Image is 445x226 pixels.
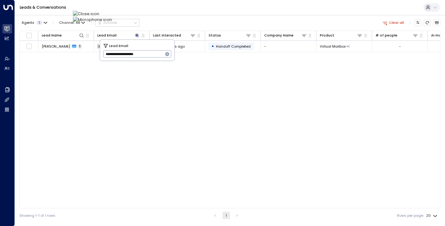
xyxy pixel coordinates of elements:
span: Colin Frank [42,44,70,49]
div: 20 [426,212,439,220]
div: Showing 1-1 of 1 rows [19,213,55,218]
div: Lead Email [97,32,117,38]
button: Channel:All [57,19,87,26]
td: - [261,41,316,52]
div: Button group with a nested menu [95,19,140,26]
span: 1 [36,21,42,25]
div: Company Name [264,32,307,38]
span: Refresh [424,19,431,26]
span: Channel: [57,19,87,26]
div: Actions [98,20,117,25]
div: # of people [375,32,418,38]
div: # of people [375,32,397,38]
div: Lead Name [42,32,84,38]
div: Product [320,32,362,38]
div: Status [209,32,251,38]
button: Clear all [380,19,406,26]
div: Product [320,32,334,38]
span: Virtual Mailbox [320,44,345,49]
div: Virtual Office [346,44,350,49]
a: Leads & Conversations [20,5,66,10]
span: colinmjfrank@gmail.com [97,44,146,49]
div: Company Name [264,32,294,38]
span: 1 [78,44,82,49]
span: Handoff Completed [216,44,251,49]
label: Rows per page: [397,213,424,218]
span: Toggle select row [26,43,32,49]
button: Archived Leads [433,19,440,26]
div: Last Interacted [153,32,196,38]
div: - [399,44,401,49]
span: Toggle select all [26,32,32,39]
button: Actions [95,19,140,26]
button: Agents1 [19,19,49,26]
div: Lead Name [42,32,62,38]
span: All [76,21,80,25]
div: • [211,42,214,50]
button: Customize [414,19,422,26]
span: Agents [22,21,34,24]
div: Last Interacted [153,32,181,38]
span: Lead Email [109,43,128,49]
img: Close icon [73,11,112,17]
div: Lead Email [97,32,140,38]
img: Microphone icon [73,17,112,23]
div: Status [209,32,221,38]
nav: pagination navigation [211,212,241,219]
button: page 1 [222,212,230,219]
